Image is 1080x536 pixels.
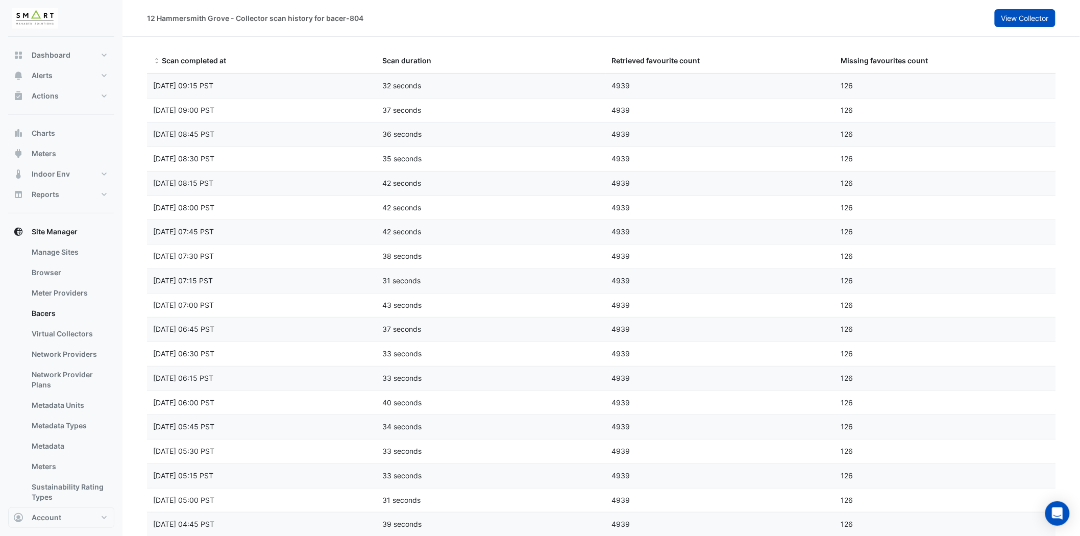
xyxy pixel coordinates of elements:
[1001,14,1049,22] span: View Collector
[8,65,114,86] button: Alerts
[153,325,214,333] span: Tue 12-Aug-2025 23:45 BST
[23,324,114,344] a: Virtual Collectors
[147,13,363,23] div: 12 Hammersmith Grove - Collector scan history for bacer-804
[376,348,605,360] div: 33 seconds
[841,276,853,285] span: 126
[376,421,605,433] div: 34 seconds
[8,507,114,528] button: Account
[153,57,160,65] span: Scan completed at
[8,242,114,511] div: Site Manager
[376,519,605,530] div: 39 seconds
[376,324,605,335] div: 37 seconds
[841,252,853,260] span: 126
[841,81,853,90] span: 126
[612,106,630,114] span: 4939
[612,520,630,528] span: 4939
[841,227,853,236] span: 126
[841,496,853,504] span: 126
[612,374,630,382] span: 4939
[612,447,630,455] span: 4939
[8,222,114,242] button: Site Manager
[153,422,214,431] span: Tue 12-Aug-2025 22:45 BST
[32,189,59,200] span: Reports
[376,178,605,189] div: 42 seconds
[841,398,853,407] span: 126
[612,252,630,260] span: 4939
[23,416,114,436] a: Metadata Types
[13,91,23,101] app-icon: Actions
[153,203,214,212] span: Wed 13-Aug-2025 01:00 BST
[841,349,853,358] span: 126
[841,325,853,333] span: 126
[376,80,605,92] div: 32 seconds
[153,447,214,455] span: Tue 12-Aug-2025 22:30 BST
[8,143,114,164] button: Meters
[841,471,853,480] span: 126
[612,398,630,407] span: 4939
[612,227,630,236] span: 4939
[841,447,853,455] span: 126
[12,8,58,29] img: Company Logo
[612,422,630,431] span: 4939
[23,344,114,364] a: Network Providers
[612,130,630,138] span: 4939
[153,301,214,309] span: Wed 13-Aug-2025 00:00 BST
[13,169,23,179] app-icon: Indoor Env
[13,189,23,200] app-icon: Reports
[153,520,214,528] span: Tue 12-Aug-2025 21:45 BST
[612,349,630,358] span: 4939
[13,149,23,159] app-icon: Meters
[23,477,114,507] a: Sustainability Rating Types
[376,300,605,311] div: 43 seconds
[376,105,605,116] div: 37 seconds
[8,123,114,143] button: Charts
[841,422,853,431] span: 126
[153,496,214,504] span: Tue 12-Aug-2025 22:00 BST
[376,397,605,409] div: 40 seconds
[841,374,853,382] span: 126
[612,203,630,212] span: 4939
[153,179,213,187] span: Wed 13-Aug-2025 01:15 BST
[153,252,214,260] span: Wed 13-Aug-2025 00:30 BST
[23,283,114,303] a: Meter Providers
[376,470,605,482] div: 33 seconds
[376,226,605,238] div: 42 seconds
[612,154,630,163] span: 4939
[8,86,114,106] button: Actions
[612,179,630,187] span: 4939
[32,91,59,101] span: Actions
[153,106,214,114] span: Wed 13-Aug-2025 02:00 BST
[153,276,213,285] span: Wed 13-Aug-2025 00:15 BST
[841,179,853,187] span: 126
[841,154,853,163] span: 126
[376,153,605,165] div: 35 seconds
[13,128,23,138] app-icon: Charts
[376,202,605,214] div: 42 seconds
[841,56,928,65] span: Missing favourites count
[612,301,630,309] span: 4939
[841,203,853,212] span: 126
[153,374,213,382] span: Tue 12-Aug-2025 23:15 BST
[23,242,114,262] a: Manage Sites
[612,325,630,333] span: 4939
[13,227,23,237] app-icon: Site Manager
[13,70,23,81] app-icon: Alerts
[23,436,114,456] a: Metadata
[376,129,605,140] div: 36 seconds
[32,70,53,81] span: Alerts
[612,496,630,504] span: 4939
[612,56,700,65] span: Retrieved favourite count
[32,169,70,179] span: Indoor Env
[995,9,1056,27] button: View Collector
[32,149,56,159] span: Meters
[23,456,114,477] a: Meters
[32,128,55,138] span: Charts
[612,471,630,480] span: 4939
[153,154,214,163] span: Wed 13-Aug-2025 01:30 BST
[153,349,214,358] span: Tue 12-Aug-2025 23:30 BST
[32,227,78,237] span: Site Manager
[23,262,114,283] a: Browser
[376,251,605,262] div: 38 seconds
[841,130,853,138] span: 126
[153,130,214,138] span: Wed 13-Aug-2025 01:45 BST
